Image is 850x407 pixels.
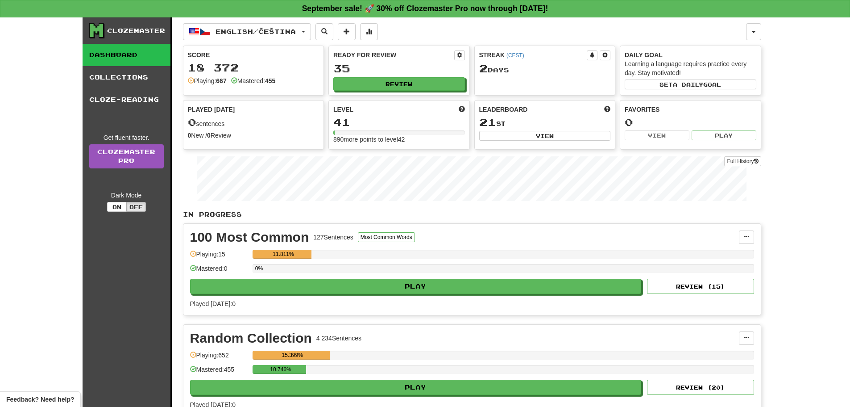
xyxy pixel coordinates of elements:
div: 35 [333,63,465,74]
span: Score more points to level up [459,105,465,114]
button: Review (20) [647,380,754,395]
button: Full History [724,156,761,166]
a: ClozemasterPro [89,144,164,168]
div: Day s [479,63,611,75]
span: 0 [188,116,196,128]
div: Ready for Review [333,50,454,59]
a: Cloze-Reading [83,88,170,111]
div: st [479,117,611,128]
span: English / Čeština [216,28,296,35]
button: English/Čeština [183,23,311,40]
div: 890 more points to level 42 [333,135,465,144]
div: Mastered: 455 [190,365,248,380]
a: (CEST) [506,52,524,59]
strong: 667 [216,77,226,84]
div: 10.746% [255,365,307,374]
div: Playing: 15 [190,250,248,264]
button: Off [126,202,146,212]
button: On [107,202,127,212]
span: 21 [479,116,496,128]
div: 15.399% [255,351,330,360]
button: Play [190,279,642,294]
a: Dashboard [83,44,170,66]
span: Level [333,105,353,114]
div: Mastered: 0 [190,264,248,279]
button: More stats [360,23,378,40]
span: Played [DATE] [188,105,235,114]
div: Get fluent faster. [89,133,164,142]
div: Learning a language requires practice every day. Stay motivated! [625,59,756,77]
div: Playing: [188,76,227,85]
div: Playing: 652 [190,351,248,365]
div: sentences [188,117,319,128]
strong: 0 [188,132,191,139]
div: Favorites [625,105,756,114]
div: 18 372 [188,62,319,73]
button: Seta dailygoal [625,80,756,89]
div: 4 234 Sentences [316,334,361,343]
span: Leaderboard [479,105,528,114]
a: Collections [83,66,170,88]
button: View [625,130,689,140]
div: 0 [625,117,756,128]
div: Clozemaster [107,26,165,35]
button: View [479,131,611,141]
div: Score [188,50,319,59]
span: 2 [479,62,488,75]
div: Daily Goal [625,50,756,59]
div: Random Collection [190,331,312,345]
span: Played [DATE]: 0 [190,300,236,307]
span: Open feedback widget [6,395,74,404]
div: 11.811% [255,250,312,259]
span: a daily [673,81,703,88]
strong: 0 [207,132,211,139]
button: Play [190,380,642,395]
button: Most Common Words [358,232,415,242]
strong: September sale! 🚀 30% off Clozemaster Pro now through [DATE]! [302,4,548,13]
button: Review (15) [647,279,754,294]
div: Mastered: [231,76,276,85]
div: Dark Mode [89,191,164,200]
div: Streak [479,50,587,59]
button: Search sentences [315,23,333,40]
div: 127 Sentences [313,233,353,242]
div: New / Review [188,131,319,140]
button: Review [333,77,465,91]
button: Add sentence to collection [338,23,356,40]
strong: 455 [265,77,275,84]
button: Play [692,130,756,140]
span: This week in points, UTC [604,105,610,114]
p: In Progress [183,210,761,219]
div: 100 Most Common [190,231,309,244]
div: 41 [333,117,465,128]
